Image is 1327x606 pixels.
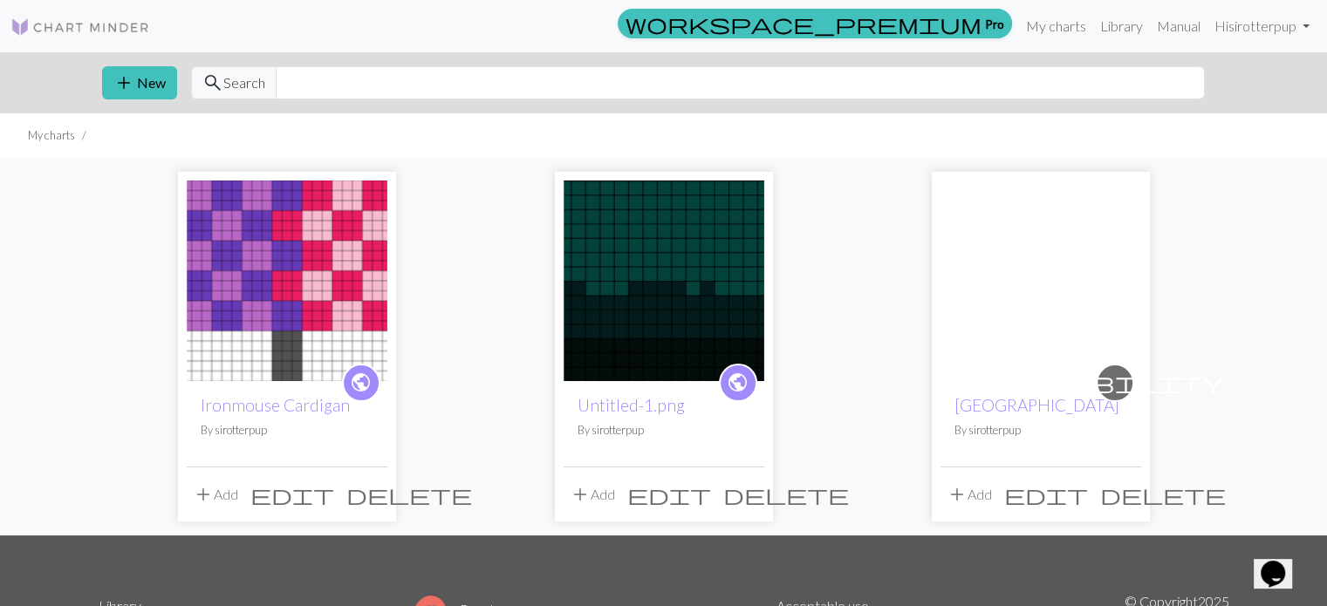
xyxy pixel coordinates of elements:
[350,365,372,400] i: public
[998,478,1094,511] button: Edit
[578,422,750,439] p: By sirotterpup
[193,482,214,507] span: add
[618,9,1012,38] a: Pro
[627,484,711,505] i: Edit
[202,71,223,95] span: search
[947,482,968,507] span: add
[627,482,711,507] span: edit
[954,422,1127,439] p: By sirotterpup
[223,72,265,93] span: Search
[346,482,472,507] span: delete
[340,478,478,511] button: Delete
[250,484,334,505] i: Edit
[187,478,244,511] button: Add
[1094,478,1232,511] button: Delete
[727,365,749,400] i: public
[350,369,372,396] span: public
[1150,9,1207,44] a: Manual
[621,478,717,511] button: Edit
[244,478,340,511] button: Edit
[1006,369,1224,396] span: visibility
[201,422,373,439] p: By sirotterpup
[941,180,1141,381] img: Chateau Square
[570,482,591,507] span: add
[1006,365,1224,400] i: private
[102,66,177,99] button: New
[717,478,855,511] button: Delete
[28,127,75,144] li: My charts
[1004,482,1088,507] span: edit
[564,180,764,381] img: Untitled-1.png
[187,270,387,287] a: Ironmouse Cardigan
[626,11,982,36] span: workspace_premium
[941,478,998,511] button: Add
[578,395,685,415] a: Untitled-1.png
[954,395,1119,415] a: [GEOGRAPHIC_DATA]
[723,482,849,507] span: delete
[564,478,621,511] button: Add
[10,17,150,37] img: Logo
[727,369,749,396] span: public
[1100,482,1226,507] span: delete
[250,482,334,507] span: edit
[564,270,764,287] a: Untitled-1.png
[1254,536,1310,589] iframe: chat widget
[113,71,134,95] span: add
[1004,484,1088,505] i: Edit
[941,270,1141,287] a: Chateau Square
[1093,9,1150,44] a: Library
[719,364,757,402] a: public
[1207,9,1317,44] a: Hisirotterpup
[1019,9,1093,44] a: My charts
[342,364,380,402] a: public
[187,180,387,381] img: Ironmouse Cardigan
[201,395,350,415] a: Ironmouse Cardigan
